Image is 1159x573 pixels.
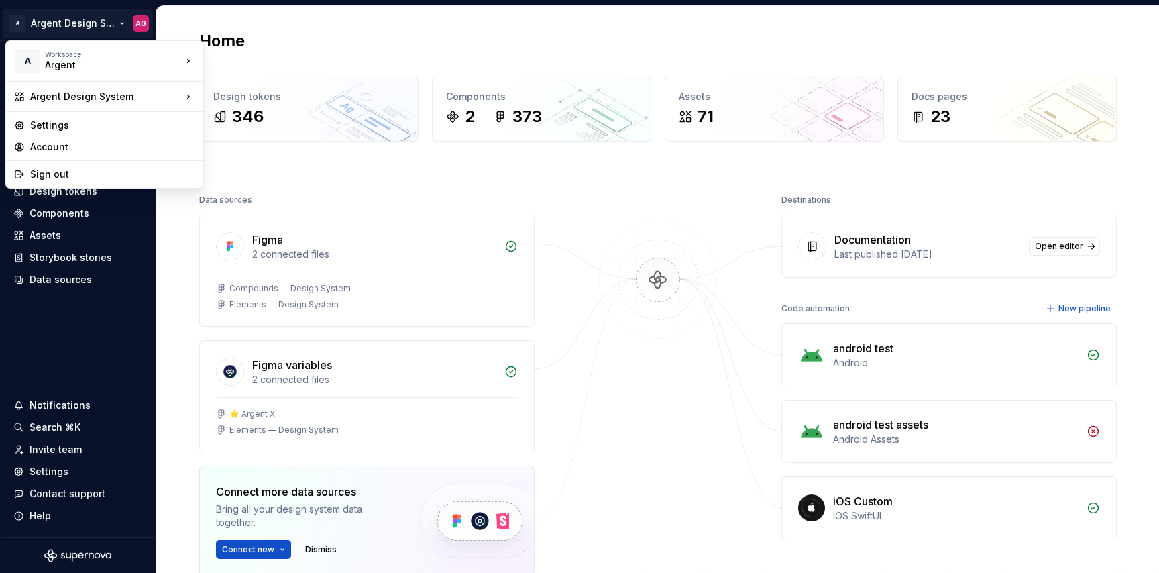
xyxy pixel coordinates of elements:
div: Settings [30,119,195,132]
div: A [15,49,40,73]
div: Argent [45,58,159,72]
div: Argent Design System [30,90,182,103]
div: Account [30,140,195,154]
div: Sign out [30,168,195,181]
div: Workspace [45,50,182,58]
